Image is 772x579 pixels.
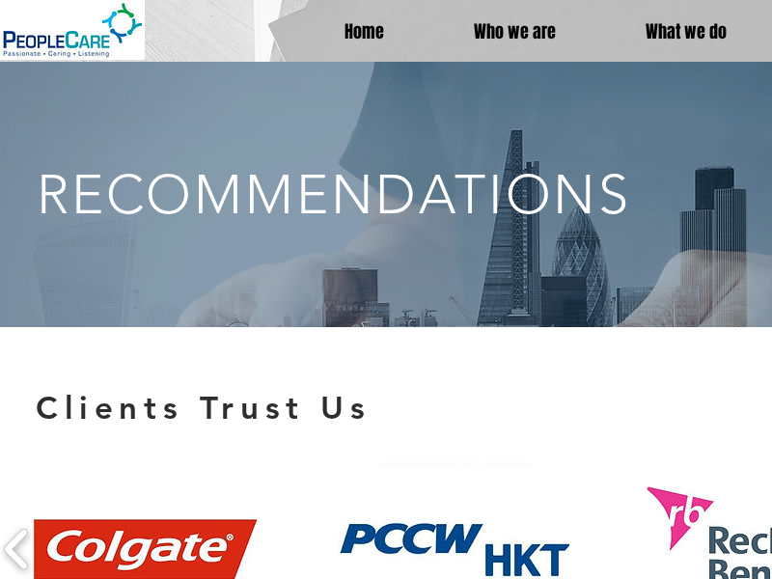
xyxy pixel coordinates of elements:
p: Who we are [464,19,565,45]
p: Home [335,19,394,45]
p: What we do [636,19,736,45]
a: What we do [600,19,772,45]
a: Who we are [428,19,600,45]
a: Home [299,19,428,45]
span: Clients Trust Us [36,388,372,427]
span: RECOMMENDATIONS [37,162,631,227]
